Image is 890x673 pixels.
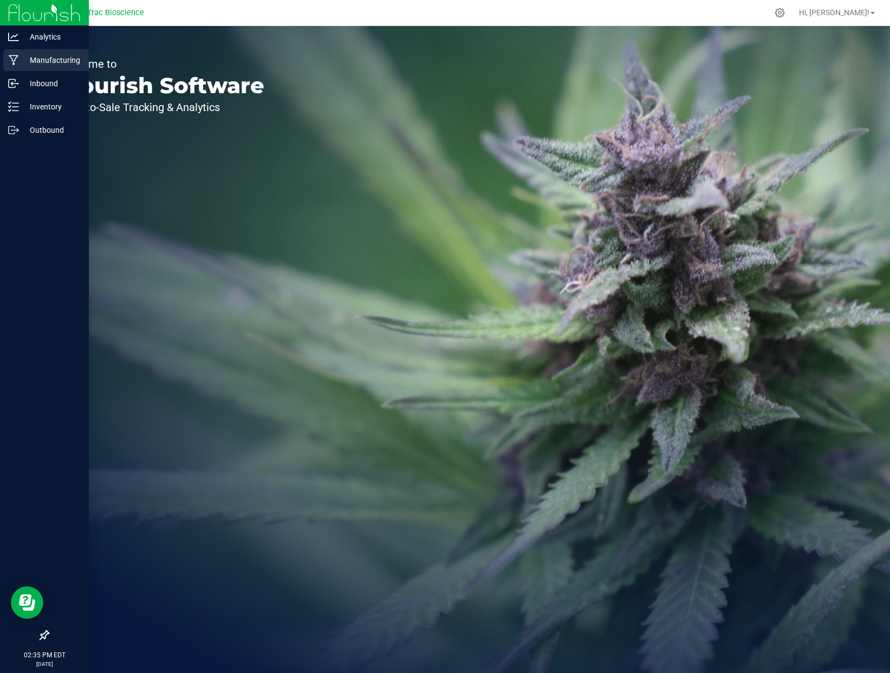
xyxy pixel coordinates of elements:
[5,650,84,660] p: 02:35 PM EDT
[59,59,264,69] p: Welcome to
[8,101,19,112] inline-svg: Inventory
[59,102,264,113] p: Seed-to-Sale Tracking & Analytics
[773,8,787,18] div: Manage settings
[8,78,19,89] inline-svg: Inbound
[19,30,84,43] p: Analytics
[19,54,84,67] p: Manufacturing
[77,8,144,17] span: NuTrac Bioscience
[8,55,19,66] inline-svg: Manufacturing
[59,75,264,96] p: Flourish Software
[799,8,869,17] span: Hi, [PERSON_NAME]!
[8,31,19,42] inline-svg: Analytics
[19,77,84,90] p: Inbound
[8,125,19,135] inline-svg: Outbound
[19,100,84,113] p: Inventory
[5,660,84,668] p: [DATE]
[19,124,84,137] p: Outbound
[11,586,43,619] iframe: Resource center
